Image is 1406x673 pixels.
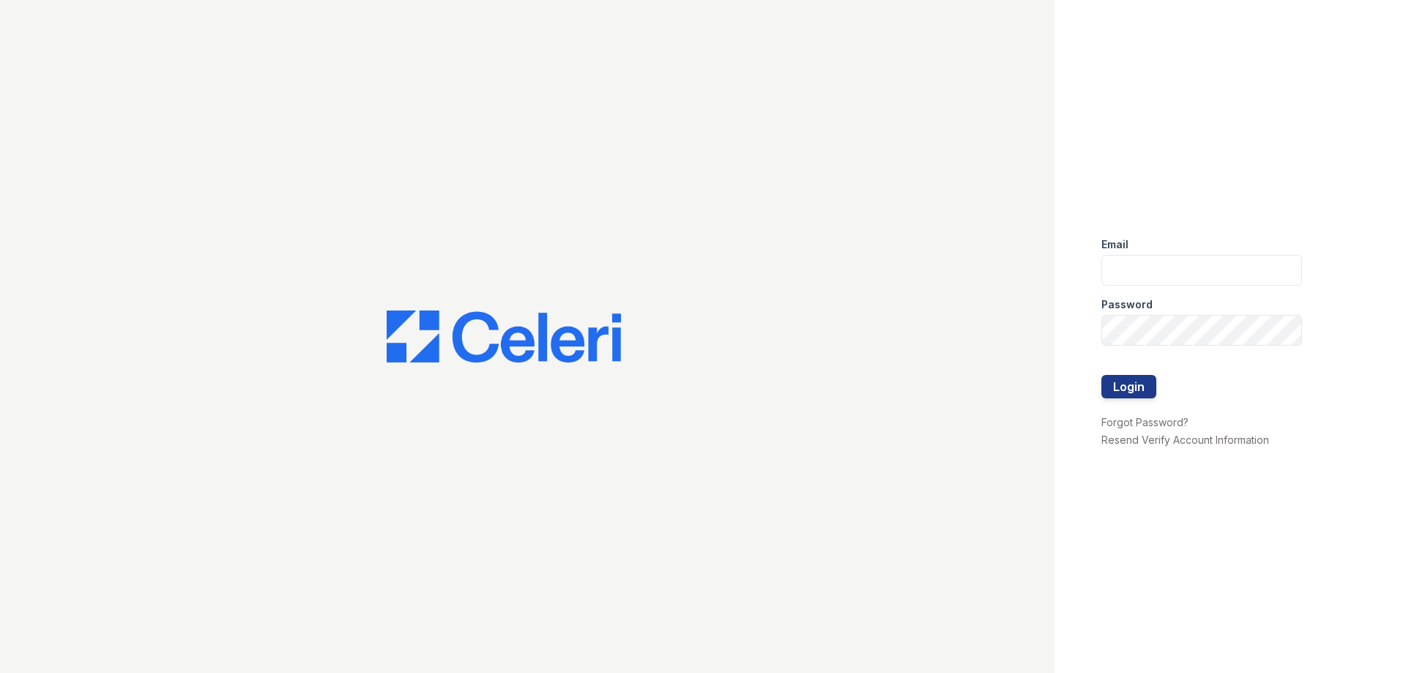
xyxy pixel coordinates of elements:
[1101,375,1156,398] button: Login
[1101,416,1189,428] a: Forgot Password?
[1101,297,1153,312] label: Password
[1101,237,1128,252] label: Email
[1101,434,1269,446] a: Resend Verify Account Information
[387,311,621,363] img: CE_Logo_Blue-a8612792a0a2168367f1c8372b55b34899dd931a85d93a1a3d3e32e68fde9ad4.png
